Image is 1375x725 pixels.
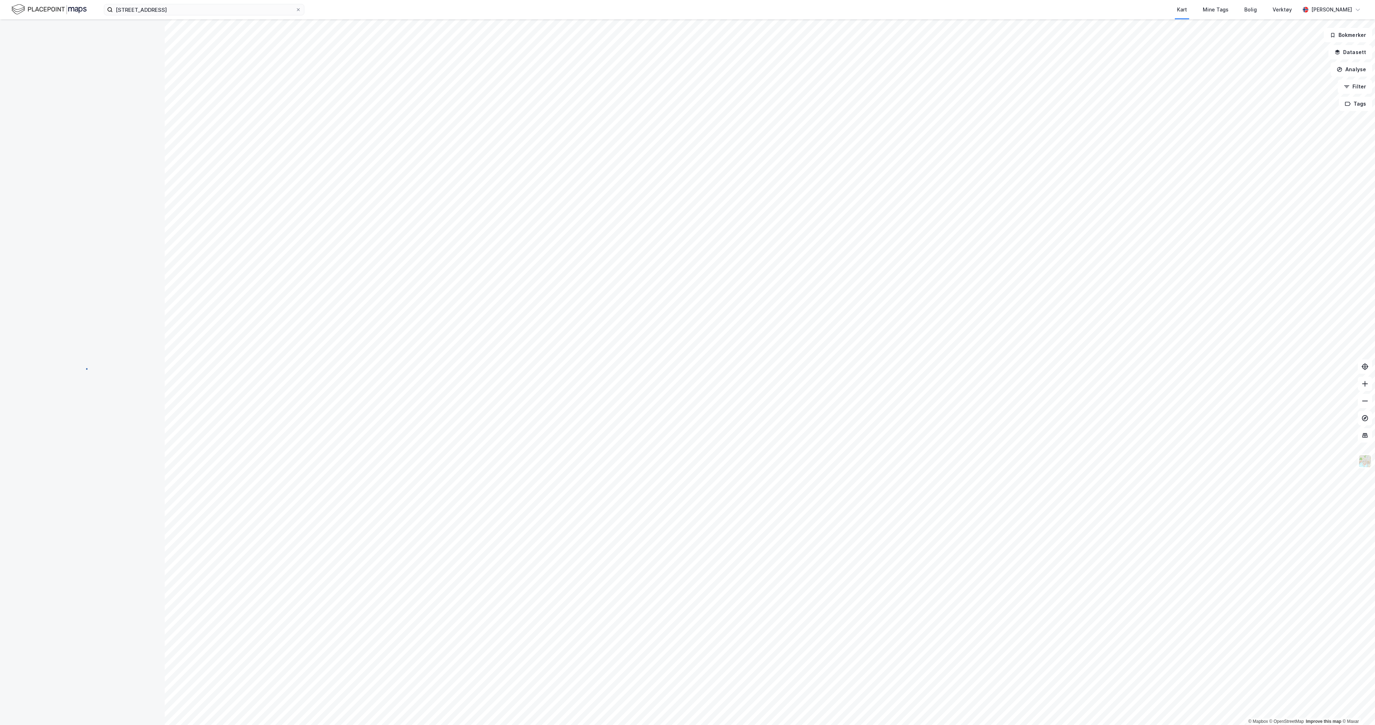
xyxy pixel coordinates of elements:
img: logo.f888ab2527a4732fd821a326f86c7f29.svg [11,3,87,16]
div: Verktøy [1273,5,1292,14]
button: Bokmerker [1324,28,1372,42]
div: Mine Tags [1203,5,1229,14]
button: Filter [1338,79,1372,94]
button: Datasett [1328,45,1372,59]
div: Kontrollprogram for chat [1339,691,1375,725]
a: Mapbox [1248,719,1268,724]
img: spinner.a6d8c91a73a9ac5275cf975e30b51cfb.svg [77,362,88,374]
a: OpenStreetMap [1269,719,1304,724]
img: Z [1358,454,1372,468]
div: [PERSON_NAME] [1311,5,1352,14]
a: Improve this map [1306,719,1341,724]
iframe: Chat Widget [1339,691,1375,725]
div: Kart [1177,5,1187,14]
input: Søk på adresse, matrikkel, gårdeiere, leietakere eller personer [113,4,295,15]
button: Tags [1339,97,1372,111]
button: Analyse [1331,62,1372,77]
div: Bolig [1244,5,1257,14]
